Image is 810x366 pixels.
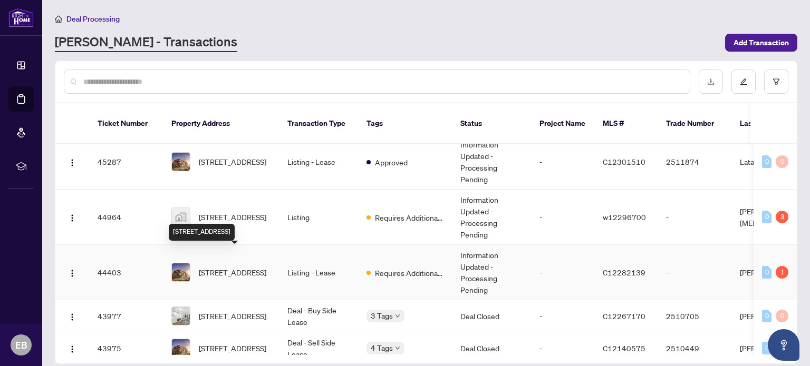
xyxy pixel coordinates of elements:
span: [STREET_ADDRESS] [199,266,266,278]
img: Logo [68,269,76,278]
td: 44403 [89,245,163,300]
td: Deal - Sell Side Lease [279,332,358,364]
button: Logo [64,209,81,225]
div: 0 [762,155,772,168]
td: Deal Closed [452,332,531,364]
span: C12282139 [603,268,645,277]
div: 0 [776,310,788,322]
span: 4 Tags [371,342,393,354]
td: 2510449 [658,332,731,364]
span: Approved [375,156,408,168]
button: Logo [64,153,81,170]
td: - [531,300,594,332]
td: 44964 [89,190,163,245]
td: Listing - Lease [279,134,358,190]
span: C12267170 [603,311,645,321]
td: Information Updated - Processing Pending [452,190,531,245]
button: Add Transaction [725,34,797,52]
th: Ticket Number [89,103,163,144]
div: 0 [762,211,772,223]
td: Deal Closed [452,300,531,332]
td: 45287 [89,134,163,190]
span: [STREET_ADDRESS] [199,310,266,322]
td: - [531,245,594,300]
img: thumbnail-img [172,339,190,357]
div: 0 [762,266,772,279]
button: Logo [64,340,81,357]
th: Trade Number [658,103,731,144]
button: filter [764,70,788,94]
img: logo [8,8,34,27]
th: Property Address [163,103,279,144]
span: [STREET_ADDRESS] [199,342,266,354]
img: thumbnail-img [172,307,190,325]
span: home [55,15,62,23]
span: edit [740,78,747,85]
td: - [531,332,594,364]
span: C12140575 [603,343,645,353]
span: [STREET_ADDRESS] [199,156,266,167]
img: Logo [68,313,76,321]
button: Logo [64,264,81,281]
td: 43975 [89,332,163,364]
th: Project Name [531,103,594,144]
th: Status [452,103,531,144]
td: Deal - Buy Side Lease [279,300,358,332]
td: - [531,190,594,245]
img: thumbnail-img [172,208,190,226]
td: - [658,190,731,245]
button: Open asap [768,329,799,361]
div: [STREET_ADDRESS] [169,224,235,241]
td: 43977 [89,300,163,332]
span: C12301510 [603,157,645,166]
th: Tags [358,103,452,144]
img: thumbnail-img [172,263,190,281]
img: Logo [68,345,76,353]
span: [STREET_ADDRESS] [199,211,266,223]
a: [PERSON_NAME] - Transactions [55,33,237,52]
div: 0 [762,310,772,322]
button: download [699,70,723,94]
td: 2510705 [658,300,731,332]
td: Information Updated - Processing Pending [452,245,531,300]
td: 2511874 [658,134,731,190]
span: down [395,313,400,319]
span: Requires Additional Docs [375,212,443,223]
td: Listing [279,190,358,245]
img: thumbnail-img [172,153,190,171]
div: 0 [762,342,772,354]
th: MLS # [594,103,658,144]
button: edit [731,70,756,94]
span: w12296700 [603,212,646,222]
img: Logo [68,159,76,167]
div: 1 [776,266,788,279]
th: Transaction Type [279,103,358,144]
td: Information Updated - Processing Pending [452,134,531,190]
span: Deal Processing [66,14,120,24]
div: 0 [776,155,788,168]
span: Requires Additional Docs [375,267,443,279]
td: - [658,245,731,300]
span: 3 Tags [371,310,393,322]
span: download [707,78,715,85]
span: Add Transaction [734,34,789,51]
button: Logo [64,308,81,324]
span: EB [15,338,27,352]
td: - [531,134,594,190]
img: Logo [68,214,76,222]
span: filter [773,78,780,85]
td: Listing - Lease [279,245,358,300]
div: 3 [776,211,788,223]
span: down [395,345,400,351]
